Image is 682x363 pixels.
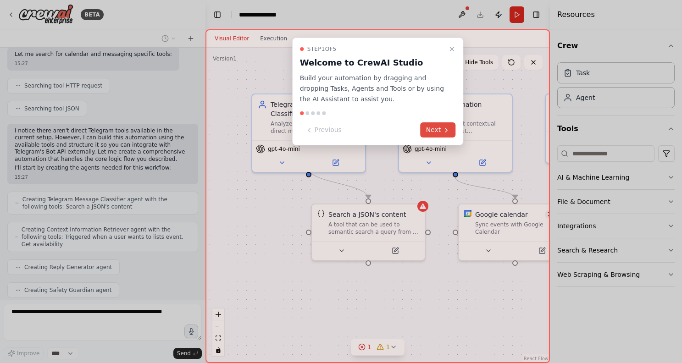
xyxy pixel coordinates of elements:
[300,122,347,137] button: Previous
[300,56,445,69] h3: Welcome to CrewAI Studio
[300,73,445,104] p: Build your automation by dragging and dropping Tasks, Agents and Tools or by using the AI Assista...
[446,44,457,55] button: Close walkthrough
[307,45,337,53] span: Step 1 of 5
[421,122,456,137] button: Next
[211,8,224,21] button: Hide left sidebar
